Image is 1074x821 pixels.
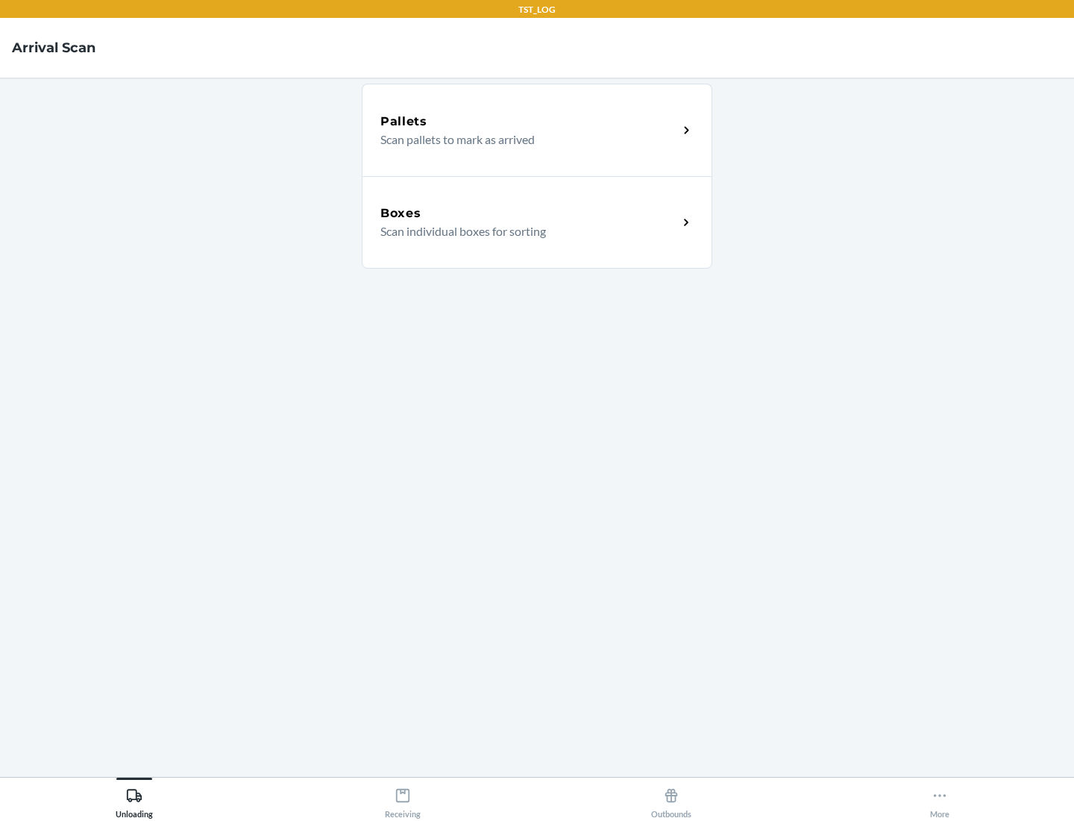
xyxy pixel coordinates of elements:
div: More [930,781,949,819]
div: Receiving [385,781,421,819]
h5: Pallets [380,113,427,131]
div: Outbounds [651,781,691,819]
h5: Boxes [380,205,421,222]
p: Scan pallets to mark as arrived [380,131,666,149]
div: Unloading [116,781,153,819]
p: TST_LOG [518,3,556,16]
p: Scan individual boxes for sorting [380,222,666,240]
a: BoxesScan individual boxes for sorting [362,176,712,269]
button: Outbounds [537,778,805,819]
button: More [805,778,1074,819]
h4: Arrival Scan [12,38,95,57]
a: PalletsScan pallets to mark as arrived [362,84,712,176]
button: Receiving [268,778,537,819]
